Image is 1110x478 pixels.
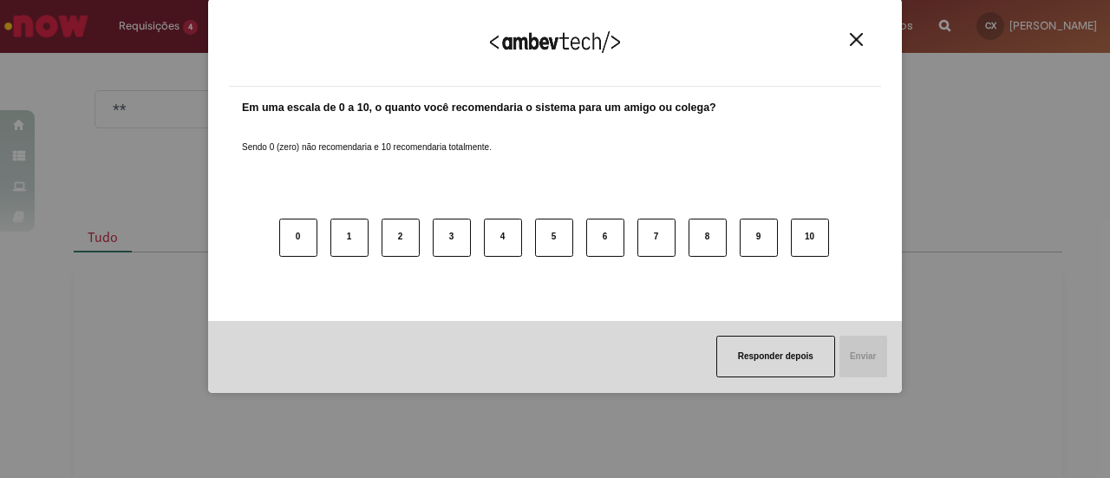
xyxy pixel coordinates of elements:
[850,33,863,46] img: Close
[330,219,369,257] button: 1
[242,100,716,116] label: Em uma escala de 0 a 10, o quanto você recomendaria o sistema para um amigo ou colega?
[716,336,835,377] button: Responder depois
[689,219,727,257] button: 8
[845,32,868,47] button: Close
[490,31,620,53] img: Logo Ambevtech
[433,219,471,257] button: 3
[586,219,624,257] button: 6
[535,219,573,257] button: 5
[637,219,676,257] button: 7
[791,219,829,257] button: 10
[242,121,492,154] label: Sendo 0 (zero) não recomendaria e 10 recomendaria totalmente.
[740,219,778,257] button: 9
[484,219,522,257] button: 4
[382,219,420,257] button: 2
[279,219,317,257] button: 0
